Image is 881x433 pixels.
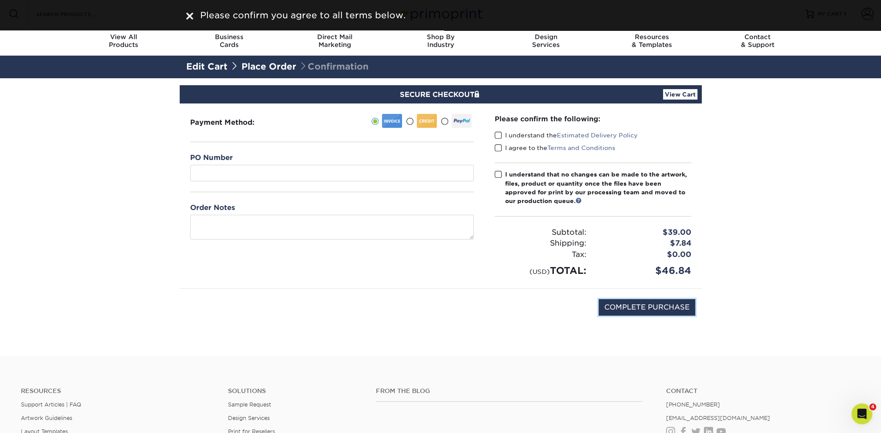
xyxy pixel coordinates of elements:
[388,28,493,56] a: Shop ByIndustry
[282,33,388,49] div: Marketing
[388,33,493,41] span: Shop By
[200,10,405,20] span: Please confirm you agree to all terms below.
[176,28,282,56] a: BusinessCards
[376,387,643,395] h4: From the Blog
[488,227,593,238] div: Subtotal:
[593,263,698,278] div: $46.84
[705,33,811,49] div: & Support
[495,114,691,124] div: Please confirm the following:
[663,89,697,100] a: View Cart
[505,170,691,206] div: I understand that no changes can be made to the artwork, files, product or quantity once the file...
[71,33,177,41] span: View All
[71,33,177,49] div: Products
[705,33,811,41] span: Contact
[869,403,876,410] span: 4
[282,33,388,41] span: Direct Mail
[666,401,720,408] a: [PHONE_NUMBER]
[593,227,698,238] div: $39.00
[557,132,638,139] a: Estimated Delivery Policy
[186,13,193,20] img: close
[547,144,615,151] a: Terms and Conditions
[228,415,270,421] a: Design Services
[599,33,705,41] span: Resources
[228,387,363,395] h4: Solutions
[851,403,872,424] iframe: Intercom live chat
[176,33,282,41] span: Business
[190,203,235,213] label: Order Notes
[228,401,271,408] a: Sample Request
[529,268,550,275] small: (USD)
[400,90,482,99] span: SECURE CHECKOUT
[493,28,599,56] a: DesignServices
[488,263,593,278] div: TOTAL:
[599,299,695,316] input: COMPLETE PURCHASE
[282,28,388,56] a: Direct MailMarketing
[176,33,282,49] div: Cards
[599,28,705,56] a: Resources& Templates
[488,249,593,260] div: Tax:
[493,33,599,49] div: Services
[299,61,368,72] span: Confirmation
[495,143,615,152] label: I agree to the
[593,249,698,260] div: $0.00
[666,387,860,395] a: Contact
[593,238,698,249] div: $7.84
[186,299,230,325] img: DigiCert Secured Site Seal
[190,153,233,163] label: PO Number
[190,118,276,127] h3: Payment Method:
[21,387,215,395] h4: Resources
[493,33,599,41] span: Design
[705,28,811,56] a: Contact& Support
[488,238,593,249] div: Shipping:
[495,131,638,140] label: I understand the
[21,401,81,408] a: Support Articles | FAQ
[186,61,228,72] a: Edit Cart
[388,33,493,49] div: Industry
[599,33,705,49] div: & Templates
[71,28,177,56] a: View AllProducts
[241,61,296,72] a: Place Order
[666,415,770,421] a: [EMAIL_ADDRESS][DOMAIN_NAME]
